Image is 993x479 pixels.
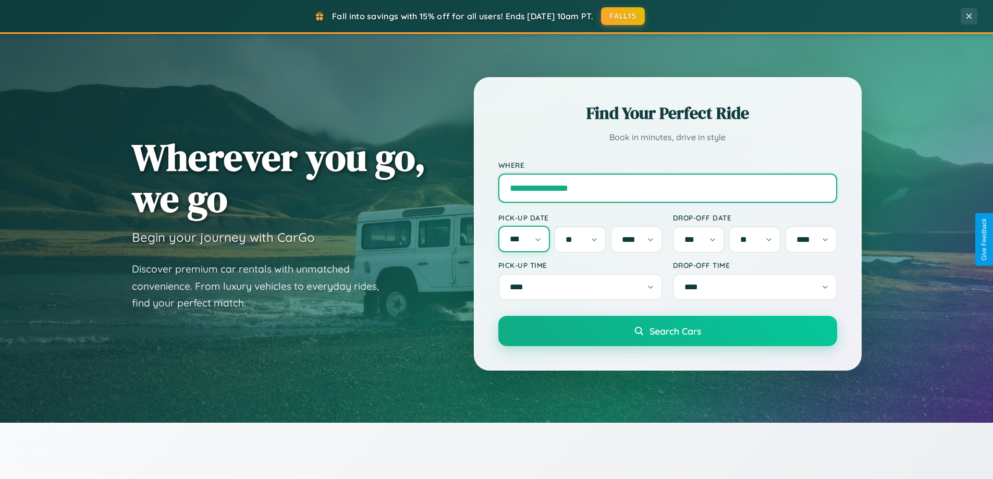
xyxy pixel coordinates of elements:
[980,218,988,261] div: Give Feedback
[498,316,837,346] button: Search Cars
[132,229,315,245] h3: Begin your journey with CarGo
[132,261,393,312] p: Discover premium car rentals with unmatched convenience. From luxury vehicles to everyday rides, ...
[673,213,837,222] label: Drop-off Date
[498,102,837,125] h2: Find Your Perfect Ride
[498,161,837,169] label: Where
[649,325,701,337] span: Search Cars
[498,130,837,145] p: Book in minutes, drive in style
[332,11,593,21] span: Fall into savings with 15% off for all users! Ends [DATE] 10am PT.
[601,7,645,25] button: FALL15
[498,213,663,222] label: Pick-up Date
[132,137,426,219] h1: Wherever you go, we go
[673,261,837,269] label: Drop-off Time
[498,261,663,269] label: Pick-up Time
